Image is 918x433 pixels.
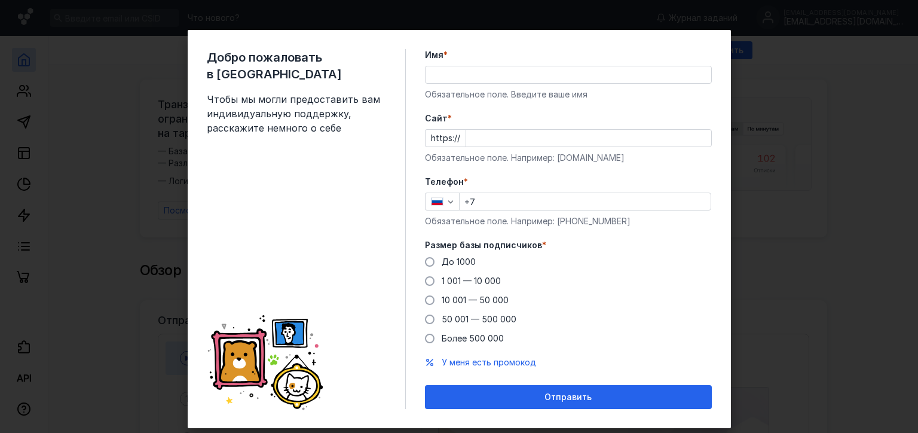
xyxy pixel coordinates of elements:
[425,215,712,227] div: Обязательное поле. Например: [PHONE_NUMBER]
[425,49,443,61] span: Имя
[207,49,386,83] span: Добро пожаловать в [GEOGRAPHIC_DATA]
[425,176,464,188] span: Телефон
[442,356,536,368] button: У меня есть промокод
[442,333,504,343] span: Более 500 000
[442,295,509,305] span: 10 001 — 50 000
[425,385,712,409] button: Отправить
[442,257,476,267] span: До 1000
[442,314,516,324] span: 50 001 — 500 000
[207,92,386,135] span: Чтобы мы могли предоставить вам индивидуальную поддержку, расскажите немного о себе
[425,112,448,124] span: Cайт
[425,239,542,251] span: Размер базы подписчиков
[425,152,712,164] div: Обязательное поле. Например: [DOMAIN_NAME]
[425,89,712,100] div: Обязательное поле. Введите ваше имя
[442,357,536,367] span: У меня есть промокод
[442,276,501,286] span: 1 001 — 10 000
[544,392,592,402] span: Отправить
